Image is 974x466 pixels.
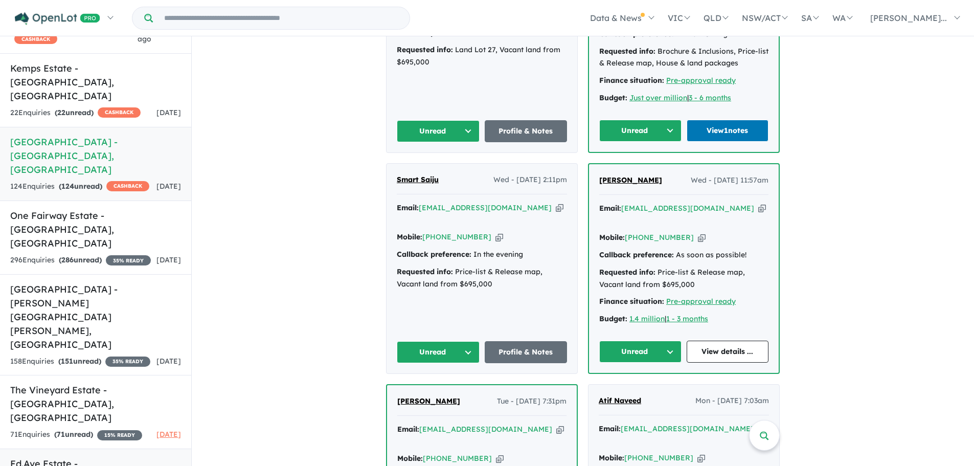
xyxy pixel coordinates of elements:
button: Unread [397,341,480,363]
div: Brochure & Inclusions, Price-list & Release map, House & land packages [599,46,768,70]
div: In the evening [397,249,567,261]
span: 35 % READY [105,357,150,367]
span: [PERSON_NAME] [599,175,662,185]
a: Pre-approval ready [666,297,736,306]
a: View details ... [687,341,769,363]
h5: [GEOGRAPHIC_DATA] - [PERSON_NAME][GEOGRAPHIC_DATA][PERSON_NAME] , [GEOGRAPHIC_DATA] [10,282,181,351]
span: 15 % READY [97,430,142,440]
span: 151 [61,357,73,366]
span: 22 [57,108,65,117]
a: [EMAIL_ADDRESS][DOMAIN_NAME] [419,425,552,434]
a: 1.4 million [629,314,665,323]
strong: Callback preference: [397,28,471,37]
a: Pre-approval ready [666,76,736,85]
u: Just over million [629,93,687,102]
span: [DATE] [156,357,181,366]
strong: Mobile: [397,232,422,241]
button: Copy [495,232,503,242]
span: CASHBACK [98,107,141,118]
strong: Callback preference: [599,29,674,38]
strong: Finance situation: [599,297,664,306]
div: | [599,92,768,104]
h5: [GEOGRAPHIC_DATA] - [GEOGRAPHIC_DATA] , [GEOGRAPHIC_DATA] [10,135,181,176]
strong: Requested info: [397,45,453,54]
div: | [599,313,768,325]
a: [PHONE_NUMBER] [624,453,693,462]
span: [DATE] [156,255,181,264]
strong: ( unread) [58,357,101,366]
button: Copy [697,453,705,463]
div: 124 Enquir ies [10,181,149,193]
span: Mon - [DATE] 7:03am [695,395,769,407]
span: 71 [57,430,65,439]
strong: Requested info: [599,47,655,56]
button: Unread [599,341,682,363]
span: CASHBACK [14,34,57,44]
a: [PERSON_NAME] [599,174,662,187]
span: 35 % READY [106,255,151,265]
a: [PERSON_NAME] [397,395,460,408]
a: View1notes [687,120,769,142]
strong: Finance situation: [599,76,664,85]
div: 158 Enquir ies [10,356,150,368]
span: [DATE] [156,108,181,117]
strong: ( unread) [59,255,102,264]
span: [DATE] [156,430,181,439]
div: Price-list & Release map, Vacant land from $695,000 [397,266,567,291]
strong: Email: [599,424,621,433]
strong: Email: [599,204,621,213]
span: Atif Naveed [599,396,641,405]
a: [EMAIL_ADDRESS][DOMAIN_NAME] [419,203,552,212]
button: Copy [496,453,504,464]
div: As soon as possible! [599,249,768,261]
a: 1 - 3 months [666,314,708,323]
strong: Requested info: [599,268,655,277]
div: Price-list & Release map, Vacant land from $695,000 [599,267,768,291]
strong: Requested info: [397,267,453,276]
strong: Email: [397,203,419,212]
strong: ( unread) [59,182,102,191]
strong: Mobile: [599,453,624,462]
a: Atif Naveed [599,395,641,407]
h5: Kemps Estate - [GEOGRAPHIC_DATA] , [GEOGRAPHIC_DATA] [10,61,181,103]
button: Copy [556,203,563,213]
span: [PERSON_NAME]... [870,13,947,23]
strong: Budget: [599,314,627,323]
div: 296 Enquir ies [10,254,151,267]
button: Unread [397,120,480,142]
strong: Email: [397,425,419,434]
div: Land Lot 27, Vacant land from $695,000 [397,44,567,69]
a: Profile & Notes [485,120,568,142]
span: Wed - [DATE] 11:57am [691,174,768,187]
button: Copy [556,424,564,435]
button: Copy [698,232,706,243]
button: Unread [599,120,682,142]
span: Smart Saiju [397,175,439,184]
a: [EMAIL_ADDRESS][DOMAIN_NAME] [621,204,754,213]
div: 22 Enquir ies [10,107,141,119]
a: [PHONE_NUMBER] [422,232,491,241]
a: [PHONE_NUMBER] [423,454,492,463]
a: [EMAIL_ADDRESS][DOMAIN_NAME] [621,424,754,433]
h5: One Fairway Estate - [GEOGRAPHIC_DATA] , [GEOGRAPHIC_DATA] [10,209,181,250]
strong: Callback preference: [397,250,471,259]
h5: The Vineyard Estate - [GEOGRAPHIC_DATA] , [GEOGRAPHIC_DATA] [10,383,181,425]
span: 286 [61,255,74,264]
a: Smart Saiju [397,174,439,186]
a: 3 - 6 months [689,93,731,102]
strong: ( unread) [55,108,94,117]
strong: ( unread) [54,430,93,439]
strong: Mobile: [599,233,625,242]
span: Wed - [DATE] 2:11pm [493,174,567,186]
div: 71 Enquir ies [10,429,142,441]
span: CASHBACK [106,181,149,191]
button: Copy [758,203,766,214]
a: [PHONE_NUMBER] [625,233,694,242]
strong: Mobile: [397,454,423,463]
span: [PERSON_NAME] [397,396,460,406]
